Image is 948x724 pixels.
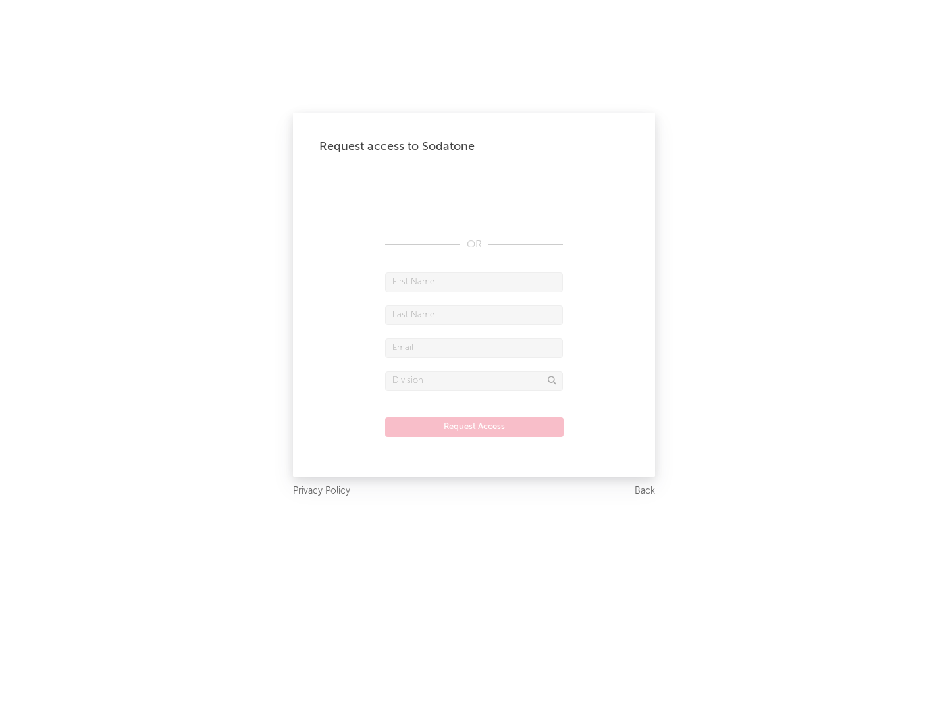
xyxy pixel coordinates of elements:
a: Privacy Policy [293,483,350,500]
div: OR [385,237,563,253]
button: Request Access [385,417,564,437]
div: Request access to Sodatone [319,139,629,155]
input: Email [385,338,563,358]
input: First Name [385,272,563,292]
input: Division [385,371,563,391]
input: Last Name [385,305,563,325]
a: Back [635,483,655,500]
